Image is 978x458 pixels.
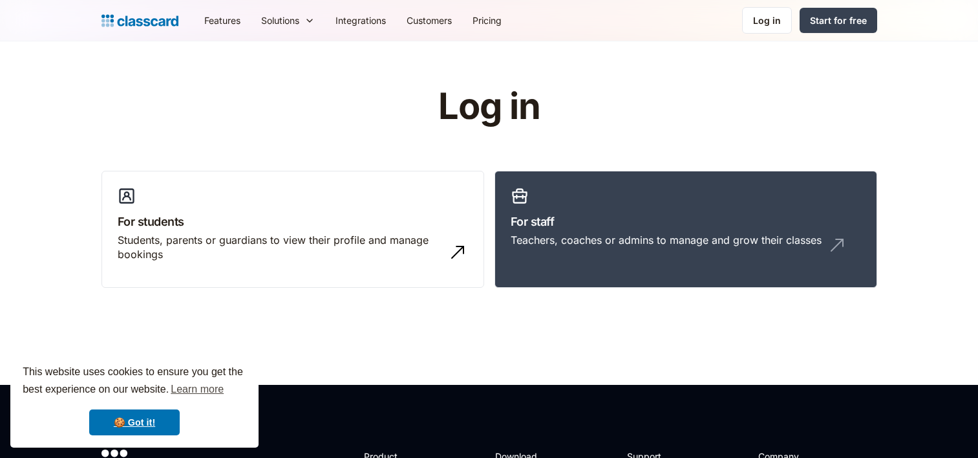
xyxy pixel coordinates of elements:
a: Log in [742,7,792,34]
div: cookieconsent [10,352,259,448]
h3: For students [118,213,468,230]
a: home [101,12,178,30]
a: Pricing [462,6,512,35]
div: Students, parents or guardians to view their profile and manage bookings [118,233,442,262]
a: Customers [396,6,462,35]
a: For staffTeachers, coaches or admins to manage and grow their classes [494,171,877,289]
div: Start for free [810,14,867,27]
a: dismiss cookie message [89,409,180,435]
div: Solutions [251,6,325,35]
h1: Log in [284,87,694,127]
h3: For staff [511,213,861,230]
a: For studentsStudents, parents or guardians to view their profile and manage bookings [101,171,484,289]
a: Integrations [325,6,396,35]
a: Features [194,6,251,35]
span: This website uses cookies to ensure you get the best experience on our website. [23,364,246,399]
a: Start for free [800,8,877,33]
div: Teachers, coaches or admins to manage and grow their classes [511,233,822,247]
div: Log in [753,14,781,27]
a: learn more about cookies [169,380,226,399]
div: Solutions [261,14,299,27]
